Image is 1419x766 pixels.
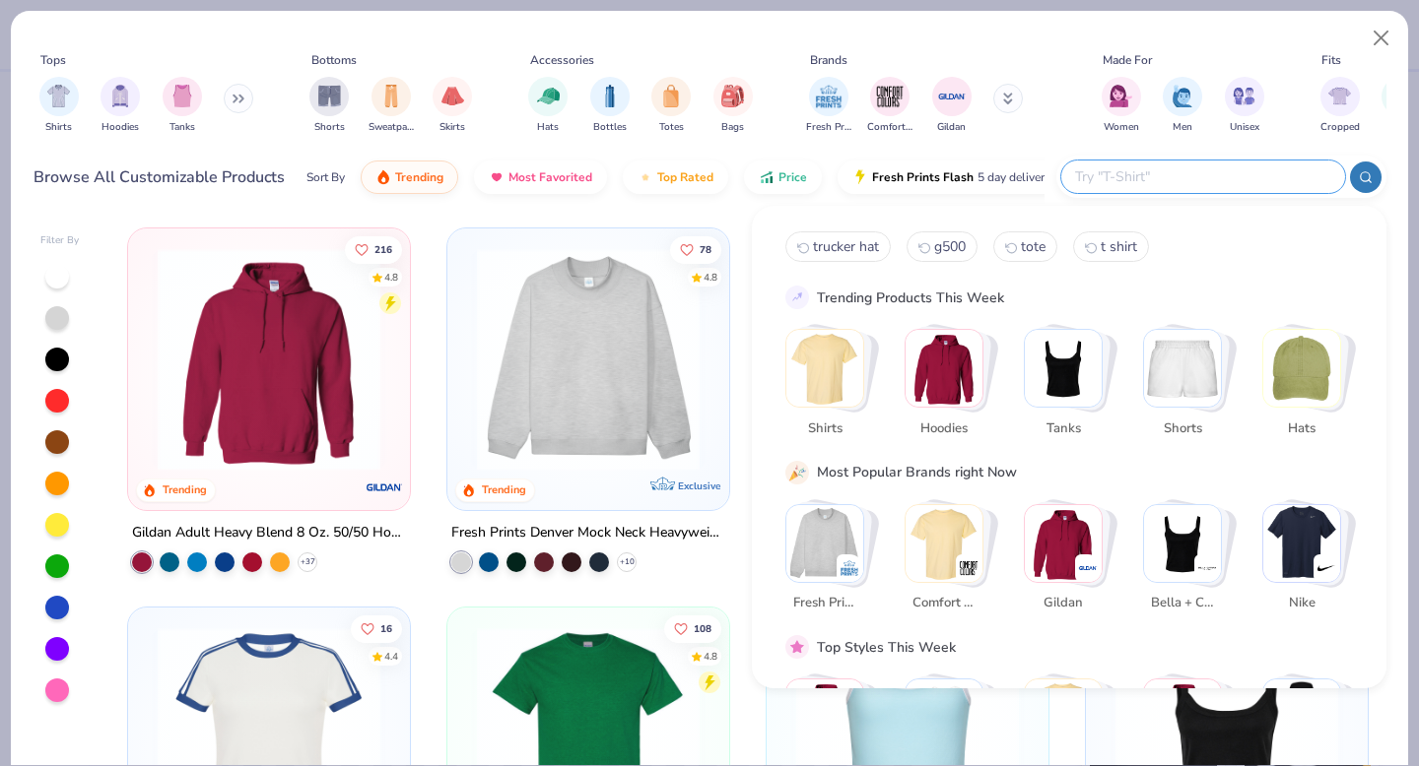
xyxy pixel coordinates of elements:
[651,77,691,135] button: filter button
[1262,504,1353,621] button: Stack Card Button Nike
[1270,419,1334,439] span: Hats
[937,120,966,135] span: Gildan
[905,329,995,446] button: Stack Card Button Hoodies
[369,77,414,135] div: filter for Sweatpants
[451,521,725,545] div: Fresh Prints Denver Mock Neck Heavyweight Sweatshirt
[381,623,393,633] span: 16
[660,85,682,107] img: Totes Image
[1230,120,1259,135] span: Unisex
[1263,505,1340,582] img: Nike
[1151,594,1215,613] span: Bella + Canvas
[346,235,403,263] button: Like
[852,169,868,185] img: flash.gif
[906,505,982,582] img: Comfort Colors
[1317,558,1336,578] img: Nike
[1032,594,1096,613] span: Gildan
[932,77,972,135] button: filter button
[704,649,717,664] div: 4.8
[433,77,472,135] div: filter for Skirts
[169,120,195,135] span: Tanks
[311,51,357,69] div: Bottoms
[638,169,653,185] img: TopRated.gif
[704,270,717,285] div: 4.8
[806,120,851,135] span: Fresh Prints
[912,419,977,439] span: Hoodies
[623,160,728,194] button: Top Rated
[788,464,806,481] img: party_popper.gif
[318,85,341,107] img: Shorts Image
[1103,51,1152,69] div: Made For
[39,77,79,135] button: filter button
[786,505,863,582] img: Fresh Prints
[786,679,863,756] img: Classic
[1320,77,1360,135] div: filter for Cropped
[537,85,560,107] img: Hats Image
[838,160,1065,194] button: Fresh Prints Flash5 day delivery
[1073,231,1149,262] button: t shirt3
[1025,330,1102,407] img: Tanks
[907,231,978,262] button: g5001
[744,160,822,194] button: Price
[361,160,458,194] button: Trending
[1163,77,1202,135] div: filter for Men
[959,558,979,578] img: Comfort Colors
[385,270,399,285] div: 4.8
[788,288,806,306] img: trend_line.gif
[817,462,1017,482] div: Most Popular Brands right Now
[537,120,559,135] span: Hats
[934,237,966,256] span: g500
[1173,120,1192,135] span: Men
[395,169,443,185] span: Trending
[1102,77,1141,135] div: filter for Women
[810,51,847,69] div: Brands
[528,77,568,135] div: filter for Hats
[309,77,349,135] button: filter button
[993,231,1057,262] button: tote2
[528,77,568,135] button: filter button
[306,168,345,186] div: Sort By
[101,77,140,135] div: filter for Hoodies
[806,77,851,135] button: filter button
[1102,77,1141,135] button: filter button
[109,85,131,107] img: Hoodies Image
[599,85,621,107] img: Bottles Image
[1024,329,1115,446] button: Stack Card Button Tanks
[793,594,857,613] span: Fresh Prints
[1143,329,1234,446] button: Stack Card Button Shorts
[375,169,391,185] img: trending.gif
[132,521,406,545] div: Gildan Adult Heavy Blend 8 Oz. 50/50 Hooded Sweatshirt
[713,77,753,135] button: filter button
[905,504,995,621] button: Stack Card Button Comfort Colors
[1073,165,1331,188] input: Try "T-Shirt"
[1025,679,1102,756] img: Athleisure
[657,169,713,185] span: Top Rated
[875,82,905,111] img: Comfort Colors Image
[375,244,393,254] span: 216
[1025,505,1102,582] img: Gildan
[1143,504,1234,621] button: Stack Card Button Bella + Canvas
[785,329,876,446] button: Stack Card Button Shirts
[1101,237,1137,256] span: t shirt
[1328,85,1351,107] img: Cropped Image
[659,120,684,135] span: Totes
[1263,330,1340,407] img: Hats
[489,169,505,185] img: most_fav.gif
[1197,558,1217,578] img: Bella + Canvas
[785,504,876,621] button: Stack Card Button Fresh Prints
[906,330,982,407] img: Hoodies
[778,169,807,185] span: Price
[590,77,630,135] div: filter for Bottles
[721,120,744,135] span: Bags
[664,614,721,642] button: Like
[806,77,851,135] div: filter for Fresh Prints
[45,120,72,135] span: Shirts
[47,85,70,107] img: Shirts Image
[163,77,202,135] button: filter button
[433,77,472,135] button: filter button
[1144,330,1221,407] img: Shorts
[713,77,753,135] div: filter for Bags
[467,248,709,471] img: f5d85501-0dbb-4ee4-b115-c08fa3845d83
[39,77,79,135] div: filter for Shirts
[40,51,66,69] div: Tops
[590,77,630,135] button: filter button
